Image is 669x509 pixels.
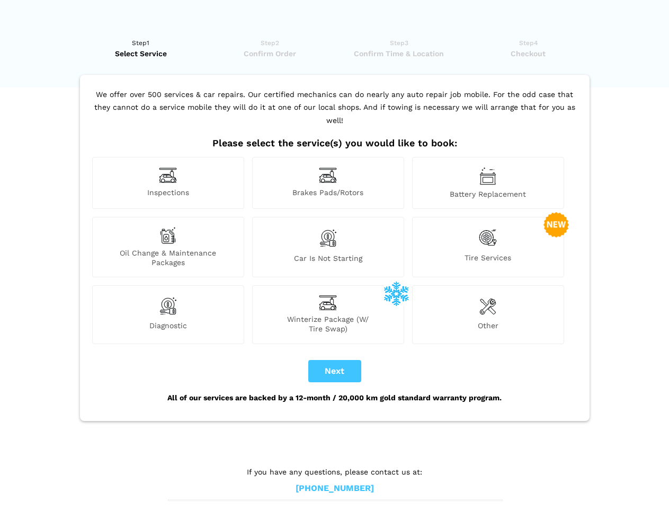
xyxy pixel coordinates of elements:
p: If you have any questions, please contact us at: [168,466,502,478]
span: Battery Replacement [413,189,564,199]
div: All of our services are backed by a 12-month / 20,000 km gold standard warranty program. [90,382,580,413]
span: Select Service [80,48,202,59]
img: new-badge-2-48.png [543,212,569,238]
img: winterize-icon_1.png [383,280,409,306]
span: Other [413,321,564,334]
a: Step1 [80,38,202,59]
span: Checkout [467,48,590,59]
span: Oil Change & Maintenance Packages [93,248,244,267]
a: Step3 [338,38,460,59]
span: Confirm Order [209,48,331,59]
button: Next [308,360,361,382]
p: We offer over 500 services & car repairs. Our certified mechanics can do nearly any auto repair j... [90,88,580,138]
h2: Please select the service(s) you would like to book: [90,137,580,149]
span: Winterize Package (W/ Tire Swap) [253,314,404,334]
span: Brakes Pads/Rotors [253,188,404,199]
span: Car is not starting [253,253,404,267]
span: Confirm Time & Location [338,48,460,59]
span: Tire Services [413,253,564,267]
a: Step4 [467,38,590,59]
a: [PHONE_NUMBER] [296,483,374,494]
span: Diagnostic [93,321,244,334]
a: Step2 [209,38,331,59]
span: Inspections [93,188,244,199]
